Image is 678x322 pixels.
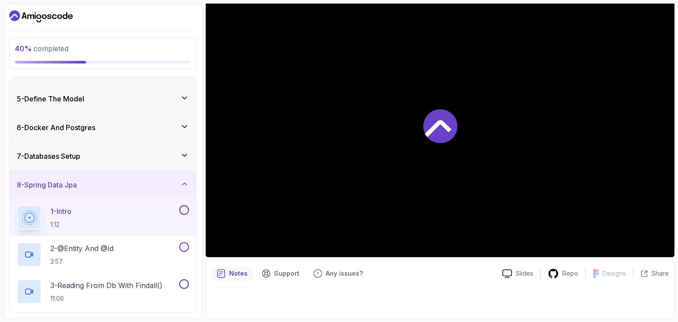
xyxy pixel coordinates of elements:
button: 7-Databases Setup [10,142,196,170]
p: 3:57 [50,257,113,266]
a: Dashboard [9,9,73,23]
h3: 8 - Spring Data Jpa [17,180,77,190]
a: Slides [495,269,540,278]
h3: 5 - Define The Model [17,94,84,104]
span: completed [15,44,68,53]
button: notes button [211,266,253,281]
h3: 7 - Databases Setup [17,151,80,161]
p: Notes [229,269,248,278]
h3: 6 - Docker And Postgres [17,122,95,133]
button: Feedback button [308,266,368,281]
a: Repo [541,268,585,279]
p: 2 - @Entity And @Id [50,243,113,254]
span: 40 % [15,44,32,53]
p: Repo [562,269,578,278]
button: 2-@Entity And @Id3:57 [17,242,189,267]
button: 1-Intro1:12 [17,205,189,230]
button: Share [633,269,669,278]
p: 1:12 [50,220,72,229]
button: 3-Reading From Db With Findall()11:06 [17,279,189,304]
p: 1 - Intro [50,206,72,217]
p: Support [274,269,299,278]
button: Support button [256,266,305,281]
p: 11:06 [50,294,162,303]
p: Share [652,269,669,278]
button: 5-Define The Model [10,85,196,113]
p: 3 - Reading From Db With Findall() [50,280,162,291]
p: Designs [603,269,626,278]
button: 6-Docker And Postgres [10,113,196,142]
p: Any issues? [326,269,363,278]
p: Slides [516,269,533,278]
button: 8-Spring Data Jpa [10,171,196,199]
